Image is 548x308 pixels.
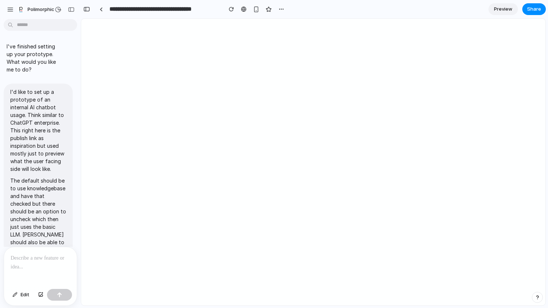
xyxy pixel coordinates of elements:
[10,177,66,254] p: The default should be to use knowledgebase and have that checked but there should be an option to...
[522,3,546,15] button: Share
[7,43,62,73] p: I've finished setting up your prototype. What would you like me to do?
[527,5,541,13] span: Share
[14,4,66,15] button: Polimorphic
[494,5,512,13] span: Preview
[10,88,66,173] p: I'd like to set up a prototype of an internal AI chatbot usage. Think similar to ChatGPT enterpri...
[28,6,54,13] span: Polimorphic
[9,289,33,301] button: Edit
[488,3,518,15] a: Preview
[21,291,29,298] span: Edit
